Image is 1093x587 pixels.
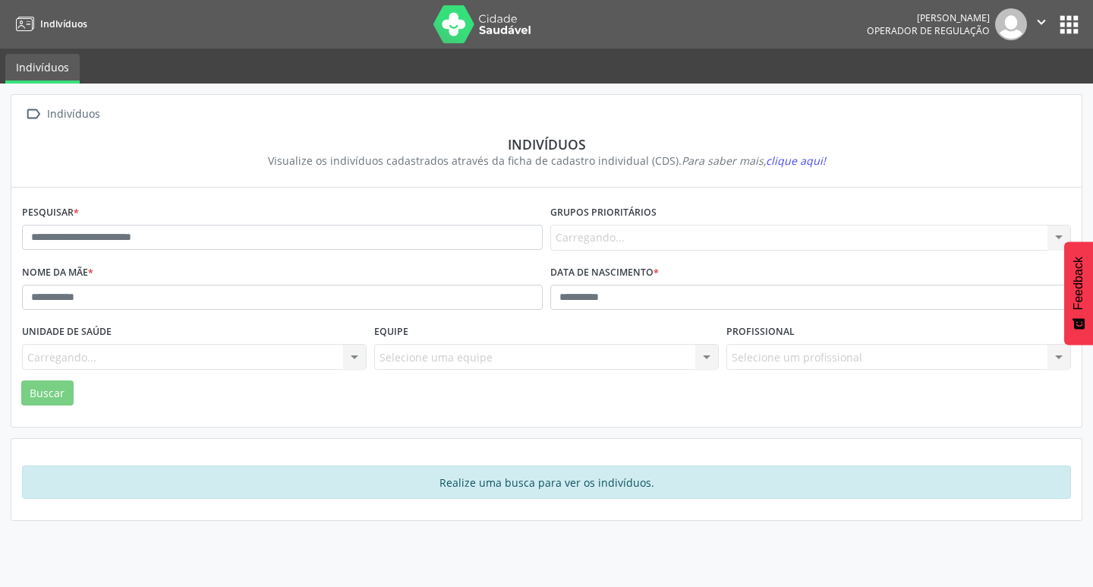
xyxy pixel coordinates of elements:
[22,465,1071,499] div: Realize uma busca para ver os indivíduos.
[867,24,990,37] span: Operador de regulação
[5,54,80,84] a: Indivíduos
[1072,257,1085,310] span: Feedback
[33,136,1060,153] div: Indivíduos
[33,153,1060,169] div: Visualize os indivíduos cadastrados através da ficha de cadastro individual (CDS).
[995,8,1027,40] img: img
[22,201,79,225] label: Pesquisar
[867,11,990,24] div: [PERSON_NAME]
[22,261,93,285] label: Nome da mãe
[21,380,74,406] button: Buscar
[22,103,102,125] a:  Indivíduos
[1033,14,1050,30] i: 
[22,103,44,125] i: 
[374,320,408,344] label: Equipe
[11,11,87,36] a: Indivíduos
[44,103,102,125] div: Indivíduos
[40,17,87,30] span: Indivíduos
[550,261,659,285] label: Data de nascimento
[1056,11,1082,38] button: apps
[1064,241,1093,345] button: Feedback - Mostrar pesquisa
[766,153,826,168] span: clique aqui!
[550,201,657,225] label: Grupos prioritários
[726,320,795,344] label: Profissional
[682,153,826,168] i: Para saber mais,
[22,320,112,344] label: Unidade de saúde
[1027,8,1056,40] button: 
